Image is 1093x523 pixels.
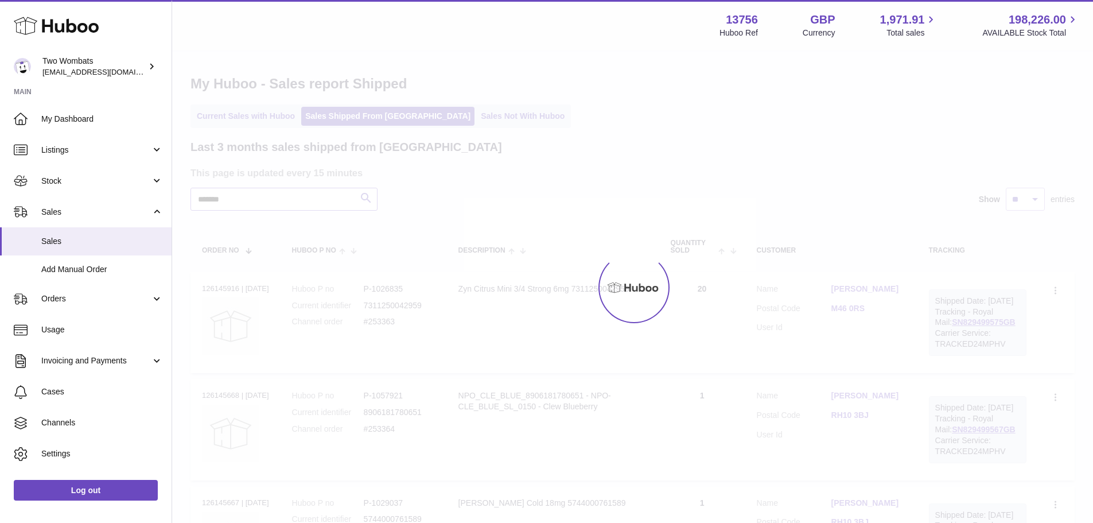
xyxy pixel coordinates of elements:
[41,293,151,304] span: Orders
[41,145,151,156] span: Listings
[14,480,158,501] a: Log out
[14,58,31,75] img: internalAdmin-13756@internal.huboo.com
[41,448,163,459] span: Settings
[41,264,163,275] span: Add Manual Order
[41,236,163,247] span: Sales
[810,12,835,28] strong: GBP
[42,56,146,78] div: Two Wombats
[1009,12,1066,28] span: 198,226.00
[886,28,938,38] span: Total sales
[41,417,163,428] span: Channels
[726,12,758,28] strong: 13756
[880,12,925,28] span: 1,971.91
[41,114,163,125] span: My Dashboard
[880,12,938,38] a: 1,971.91 Total sales
[719,28,758,38] div: Huboo Ref
[42,67,169,76] span: [EMAIL_ADDRESS][DOMAIN_NAME]
[982,12,1079,38] a: 198,226.00 AVAILABLE Stock Total
[982,28,1079,38] span: AVAILABLE Stock Total
[41,355,151,366] span: Invoicing and Payments
[41,324,163,335] span: Usage
[41,176,151,187] span: Stock
[41,207,151,218] span: Sales
[803,28,835,38] div: Currency
[41,386,163,397] span: Cases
